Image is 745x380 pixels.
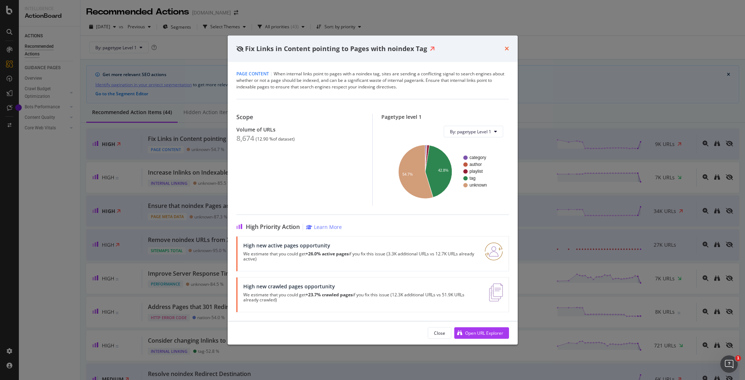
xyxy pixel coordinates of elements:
text: category [469,155,486,160]
text: 54.7% [402,172,413,176]
text: author [469,162,482,167]
div: Volume of URLs [236,126,364,133]
text: 42.8% [438,168,448,172]
a: Learn More [306,224,342,230]
div: High new crawled pages opportunity [243,283,481,289]
span: | [270,71,273,77]
span: High Priority Action [246,224,300,230]
div: Pagetype level 1 [381,114,509,120]
svg: A chart. [387,143,503,200]
div: eye-slash [236,46,244,52]
img: e5DMFwAAAABJRU5ErkJggg== [489,283,502,301]
div: Learn More [314,224,342,230]
text: playlist [469,169,483,174]
span: Fix Links in Content pointing to Pages with noindex Tag [245,44,427,53]
div: When internal links point to pages with a noindex tag, sites are sending a conflicting signal to ... [236,71,509,90]
strong: +26.0% active pages [306,251,349,257]
button: Close [428,327,451,339]
span: By: pagetype Level 1 [450,129,491,135]
div: 8,674 [236,134,254,143]
text: tag [469,176,476,181]
div: modal [228,36,518,345]
p: We estimate that you could get if you fix this issue (12.3K additional URLs vs 51.9K URLs already... [243,292,481,302]
span: Page Content [236,71,269,77]
strong: +23.7% crawled pages [306,292,353,298]
div: High new active pages opportunity [243,242,476,249]
img: RO06QsNG.png [485,242,503,260]
span: 1 [735,355,741,361]
div: Open URL Explorer [465,330,503,336]
div: Scope [236,114,364,121]
div: times [505,44,509,54]
text: unknown [469,183,487,188]
iframe: Intercom live chat [720,355,738,373]
p: We estimate that you could get if you fix this issue (3.3K additional URLs vs 12.7K URLs already ... [243,251,476,262]
button: By: pagetype Level 1 [444,126,503,137]
button: Open URL Explorer [454,327,509,339]
div: Close [434,330,445,336]
div: ( 12.90 % of dataset ) [256,137,295,142]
